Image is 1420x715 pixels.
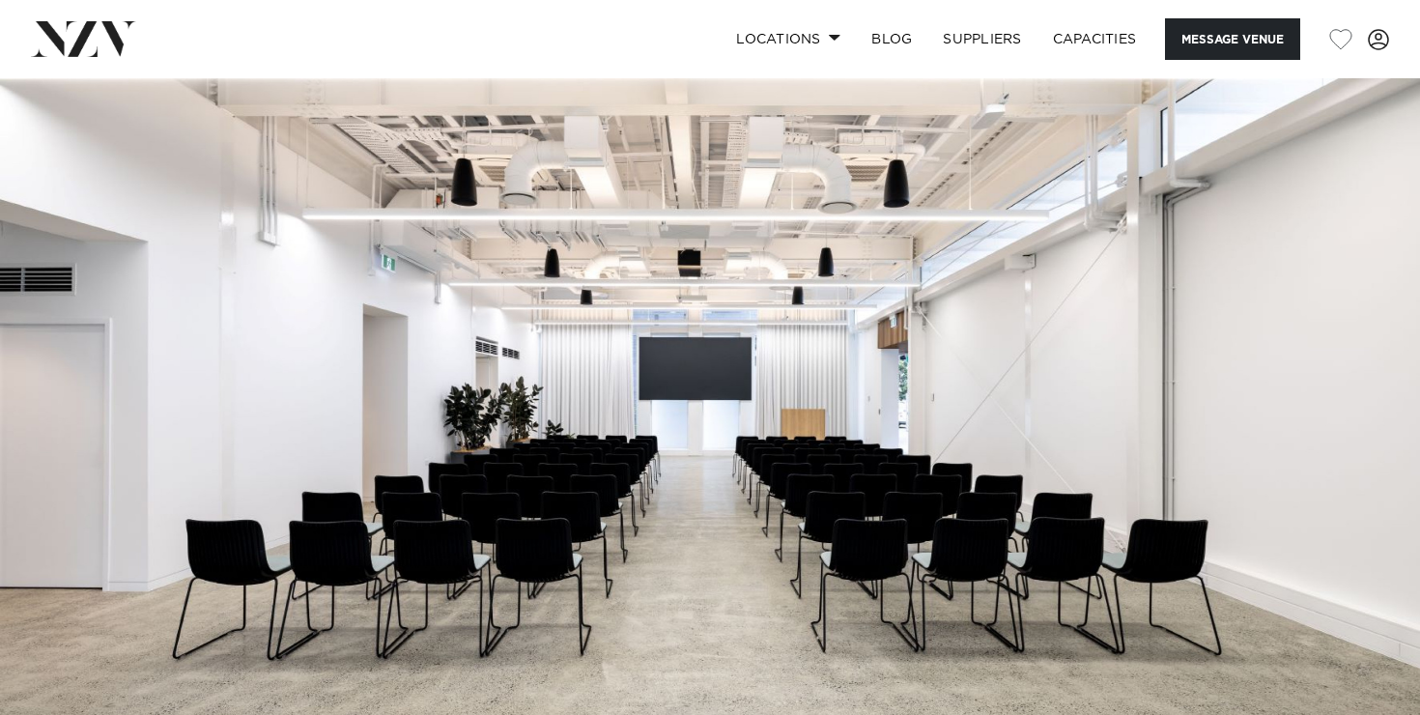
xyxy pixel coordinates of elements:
a: SUPPLIERS [927,18,1037,60]
a: Locations [721,18,856,60]
button: Message Venue [1165,18,1300,60]
img: nzv-logo.png [31,21,136,56]
a: Capacities [1037,18,1152,60]
a: BLOG [856,18,927,60]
